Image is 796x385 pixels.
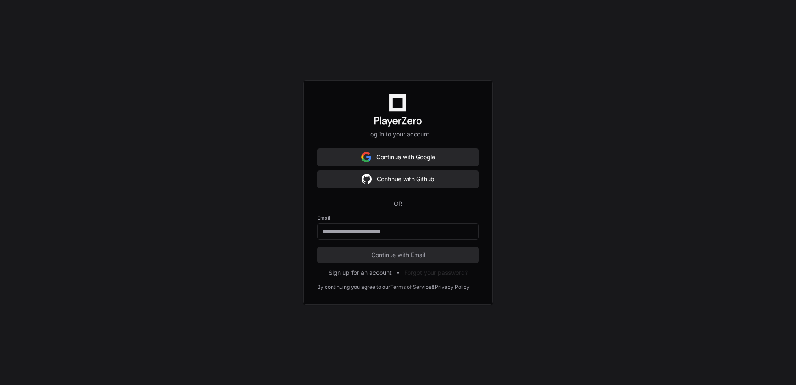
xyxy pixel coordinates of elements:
[317,130,479,138] p: Log in to your account
[361,149,371,166] img: Sign in with google
[404,269,468,277] button: Forgot your password?
[329,269,392,277] button: Sign up for an account
[431,284,435,291] div: &
[317,149,479,166] button: Continue with Google
[317,284,390,291] div: By continuing you agree to our
[317,215,479,222] label: Email
[435,284,470,291] a: Privacy Policy.
[317,251,479,259] span: Continue with Email
[362,171,372,188] img: Sign in with google
[317,247,479,263] button: Continue with Email
[317,171,479,188] button: Continue with Github
[390,284,431,291] a: Terms of Service
[390,199,406,208] span: OR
